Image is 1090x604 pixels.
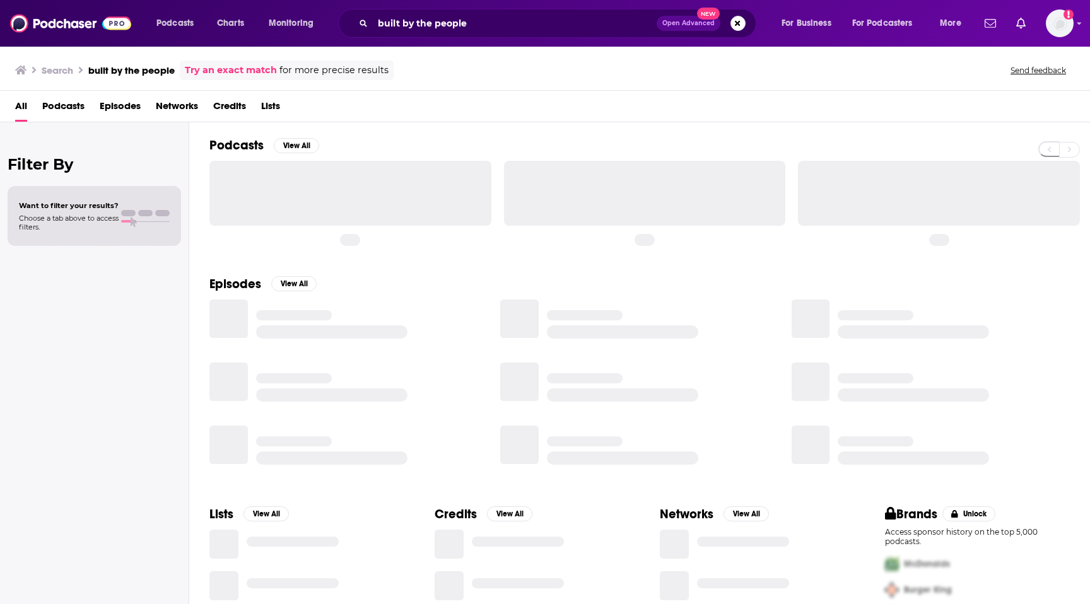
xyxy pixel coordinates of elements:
span: For Business [782,15,831,32]
span: Logged in as carolinejames [1046,9,1074,37]
button: View All [487,506,532,521]
button: open menu [148,13,210,33]
h3: Search [42,64,73,76]
button: open menu [844,13,931,33]
h2: Filter By [8,155,181,173]
button: Show profile menu [1046,9,1074,37]
h2: Lists [209,506,233,522]
a: EpisodesView All [209,276,317,292]
button: Send feedback [1007,65,1070,76]
svg: Add a profile image [1064,9,1074,20]
span: Monitoring [269,15,314,32]
a: Networks [156,96,198,122]
span: Charts [217,15,244,32]
a: PodcastsView All [209,137,319,153]
p: Access sponsor history on the top 5,000 podcasts. [885,527,1070,546]
h2: Brands [885,506,937,522]
img: Second Pro Logo [880,577,904,603]
h2: Credits [435,506,477,522]
span: Burger King [904,584,952,595]
a: Charts [209,13,252,33]
a: Show notifications dropdown [980,13,1001,34]
a: Lists [261,96,280,122]
button: View All [271,276,317,291]
div: Search podcasts, credits, & more... [350,9,768,38]
a: Try an exact match [185,63,277,78]
span: Podcasts [156,15,194,32]
a: CreditsView All [435,506,532,522]
span: More [940,15,961,32]
span: Choose a tab above to access filters. [19,214,119,231]
span: for more precise results [279,63,389,78]
button: open menu [773,13,847,33]
h3: built by the people [88,64,175,76]
button: open menu [931,13,977,33]
h2: Podcasts [209,137,264,153]
img: Podchaser - Follow, Share and Rate Podcasts [10,11,131,35]
button: View All [274,138,319,153]
input: Search podcasts, credits, & more... [373,13,657,33]
button: View All [243,506,289,521]
button: Open AdvancedNew [657,16,720,31]
button: View All [724,506,769,521]
a: ListsView All [209,506,289,522]
h2: Networks [660,506,713,522]
span: For Podcasters [852,15,913,32]
span: McDonalds [904,559,950,569]
a: Episodes [100,96,141,122]
span: Want to filter your results? [19,201,119,210]
span: New [697,8,720,20]
h2: Episodes [209,276,261,292]
button: Unlock [942,506,996,521]
img: User Profile [1046,9,1074,37]
img: First Pro Logo [880,551,904,577]
a: Show notifications dropdown [1011,13,1031,34]
a: All [15,96,27,122]
a: Credits [213,96,246,122]
a: NetworksView All [660,506,769,522]
a: Podcasts [42,96,85,122]
span: Open Advanced [662,20,715,26]
button: open menu [260,13,330,33]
